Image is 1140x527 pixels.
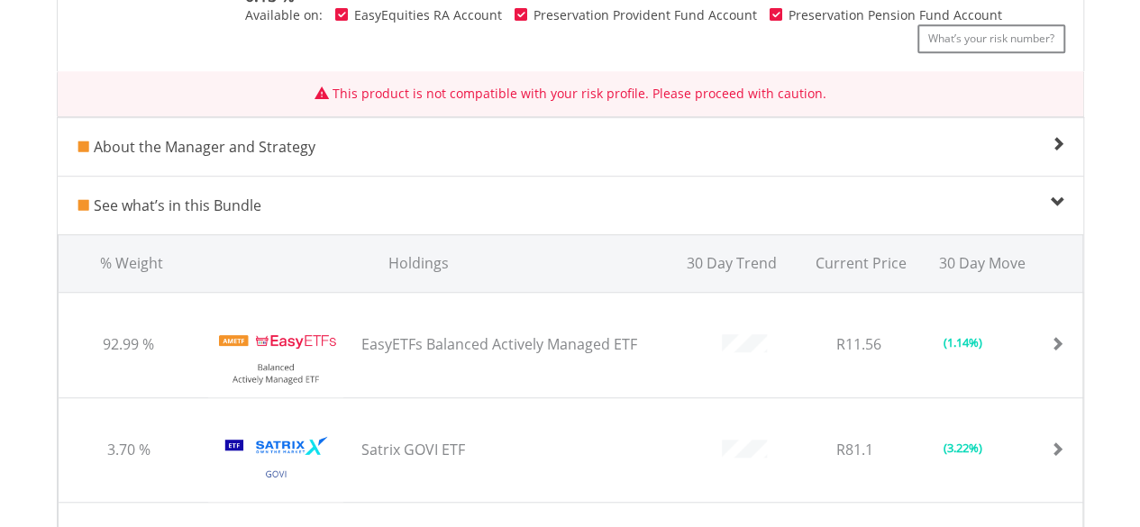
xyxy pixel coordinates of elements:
[348,293,653,397] div: EasyETFs Balanced Actively Managed ETF
[944,334,982,350] span: (1.14%)
[845,440,873,459] span: 81.1
[922,253,1043,274] div: 30 Day Move
[348,398,653,503] div: Satrix GOVI ETF
[534,6,757,23] span: Preservation Provident Fund Account
[845,334,881,354] span: 11.56
[208,313,343,397] img: EQU.ZA.EASYBF.png
[333,85,826,102] span: This product is not compatible with your risk profile. Please proceed with caution.
[208,418,343,502] img: EQU.ZA.STXGVI.png
[789,6,1002,23] span: Preservation Pension Fund Account
[662,253,801,274] div: 30 Day Trend
[77,334,182,355] div: 92.99 %
[823,334,923,355] div: R
[77,440,182,460] div: 3.70 %
[63,253,202,274] div: % Weight
[94,195,261,215] span: See what’s in this Bundle
[245,6,323,23] span: Available on:
[94,137,315,157] span: About the Manager and Strategy
[201,253,635,274] div: Holdings
[917,24,1065,53] a: What’s your risk number?
[354,6,502,23] span: EasyEquities RA Account
[800,253,921,274] div: Current Price
[944,440,982,456] span: (3.22%)
[823,440,923,460] div: R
